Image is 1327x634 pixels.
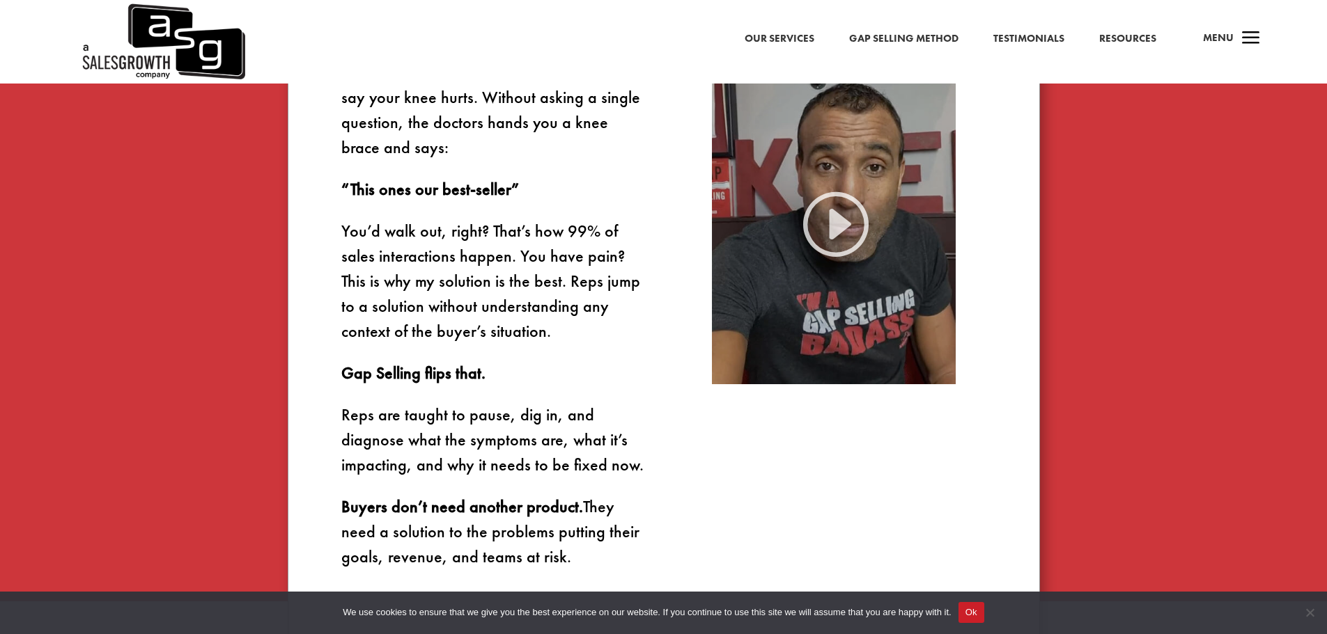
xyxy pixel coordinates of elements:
[959,602,984,623] button: Ok
[341,178,519,200] strong: “This ones our best-seller”
[745,30,814,48] a: Our Services
[1099,30,1156,48] a: Resources
[1237,25,1265,53] span: a
[1303,605,1317,619] span: No
[341,496,583,517] strong: Buyers don’t need another product.
[341,494,646,569] p: They need a solution to the problems putting their goals, revenue, and teams at risk.
[849,30,959,48] a: Gap Selling Method
[343,605,951,619] span: We use cookies to ensure that we give you the best experience on our website. If you continue to ...
[341,402,646,494] p: Reps are taught to pause, dig in, and diagnose what the symptoms are, what it’s impacting, and wh...
[712,60,956,385] img: keenan-video-methodology-thumbnail
[341,362,486,383] strong: Gap Selling flips that.
[1203,31,1234,45] span: Menu
[341,60,646,177] p: Imagine walking into a doctor’s office. You say your knee hurts. Without asking a single question...
[341,219,646,360] p: You’d walk out, right? That’s how 99% of sales interactions happen. You have pain? This is why my...
[993,30,1064,48] a: Testimonials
